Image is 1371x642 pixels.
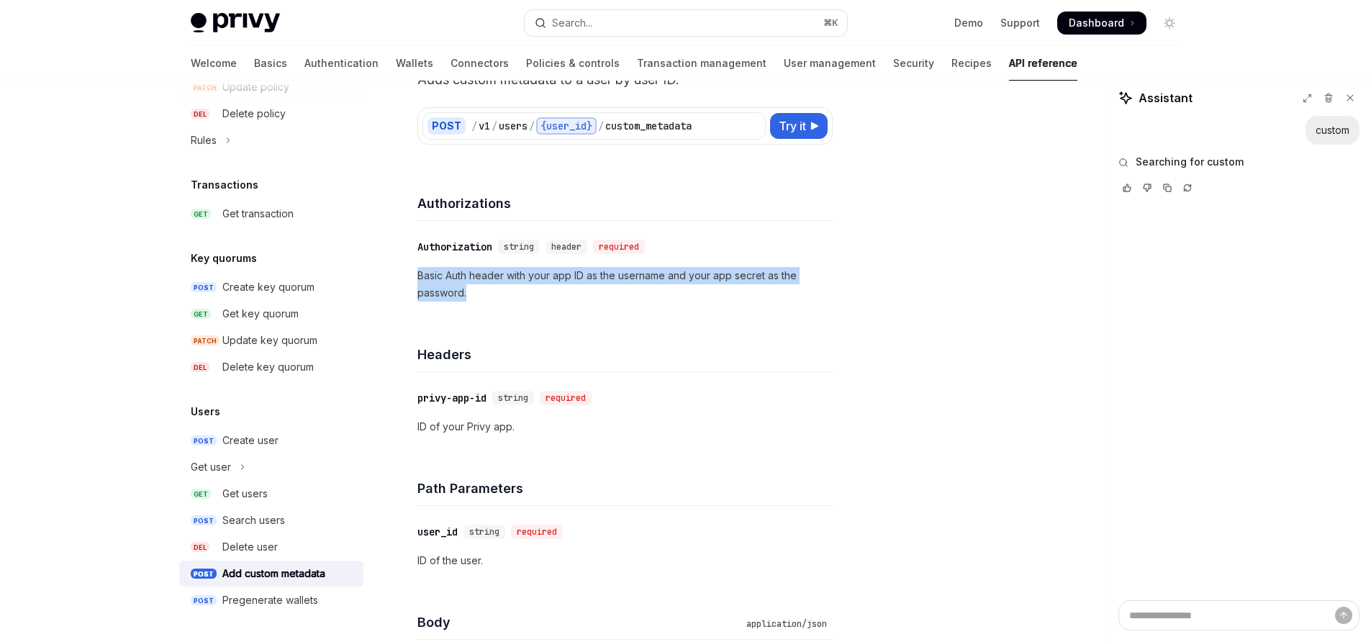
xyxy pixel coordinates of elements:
[304,46,379,81] a: Authentication
[191,435,217,446] span: POST
[222,305,299,322] div: Get key quorum
[471,119,477,133] div: /
[417,525,458,539] div: user_id
[191,515,217,526] span: POST
[191,458,231,476] div: Get user
[179,127,363,153] button: Toggle Rules section
[1118,600,1359,630] textarea: Ask a question...
[1118,181,1136,195] button: Vote that response was good
[605,119,692,133] div: custom_metadata
[593,240,645,254] div: required
[1009,46,1077,81] a: API reference
[504,241,534,253] span: string
[222,565,325,582] div: Add custom metadata
[1158,12,1181,35] button: Toggle dark mode
[179,301,363,327] a: GETGet key quorum
[511,525,563,539] div: required
[191,176,258,194] h5: Transactions
[551,241,582,253] span: header
[1057,12,1146,35] a: Dashboard
[191,403,220,420] h5: Users
[637,46,766,81] a: Transaction management
[417,194,833,213] h4: Authorizations
[1069,16,1124,30] span: Dashboard
[492,119,497,133] div: /
[499,119,528,133] div: users
[222,205,294,222] div: Get transaction
[552,14,592,32] div: Search...
[417,345,833,364] h4: Headers
[191,569,217,579] span: POST
[784,46,876,81] a: User management
[191,209,211,220] span: GET
[179,274,363,300] a: POSTCreate key quorum
[179,354,363,380] a: DELDelete key quorum
[179,587,363,613] a: POSTPregenerate wallets
[1179,181,1196,195] button: Reload last chat
[529,119,535,133] div: /
[191,109,209,119] span: DEL
[451,46,509,81] a: Connectors
[1136,155,1244,169] span: Searching for custom
[222,592,318,609] div: Pregenerate wallets
[417,418,833,435] p: ID of your Privy app.
[191,335,220,346] span: PATCH
[823,17,838,29] span: ⌘ K
[191,362,209,373] span: DEL
[222,332,317,349] div: Update key quorum
[191,595,217,606] span: POST
[191,309,211,320] span: GET
[1335,607,1352,624] button: Send message
[191,489,211,499] span: GET
[179,201,363,227] a: GETGet transaction
[427,117,466,135] div: POST
[254,46,287,81] a: Basics
[191,250,257,267] h5: Key quorums
[417,267,833,302] p: Basic Auth header with your app ID as the username and your app secret as the password.
[498,392,528,404] span: string
[179,561,363,587] a: POSTAdd custom metadata
[179,454,363,480] button: Toggle Get user section
[179,534,363,560] a: DELDelete user
[417,391,487,405] div: privy-app-id
[417,479,833,498] h4: Path Parameters
[179,507,363,533] a: POSTSearch users
[191,13,280,33] img: light logo
[1139,181,1156,195] button: Vote that response was not good
[951,46,992,81] a: Recipes
[1118,155,1359,169] button: Searching for custom
[179,428,363,453] a: POSTCreate user
[179,481,363,507] a: GETGet users
[222,105,286,122] div: Delete policy
[396,46,433,81] a: Wallets
[417,552,833,569] p: ID of the user.
[191,132,217,149] div: Rules
[598,119,604,133] div: /
[469,526,499,538] span: string
[479,119,490,133] div: v1
[222,279,315,296] div: Create key quorum
[1000,16,1040,30] a: Support
[525,10,847,36] button: Open search
[770,113,828,139] button: Try it
[191,46,237,81] a: Welcome
[222,432,279,449] div: Create user
[779,117,806,135] span: Try it
[540,391,592,405] div: required
[191,542,209,553] span: DEL
[222,485,268,502] div: Get users
[179,327,363,353] a: PATCHUpdate key quorum
[222,538,278,556] div: Delete user
[536,117,597,135] div: {user_id}
[1316,123,1349,137] div: custom
[179,101,363,127] a: DELDelete policy
[893,46,934,81] a: Security
[222,358,314,376] div: Delete key quorum
[191,282,217,293] span: POST
[417,240,492,254] div: Authorization
[954,16,983,30] a: Demo
[526,46,620,81] a: Policies & controls
[1159,181,1176,195] button: Copy chat response
[1139,89,1193,107] span: Assistant
[222,512,285,529] div: Search users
